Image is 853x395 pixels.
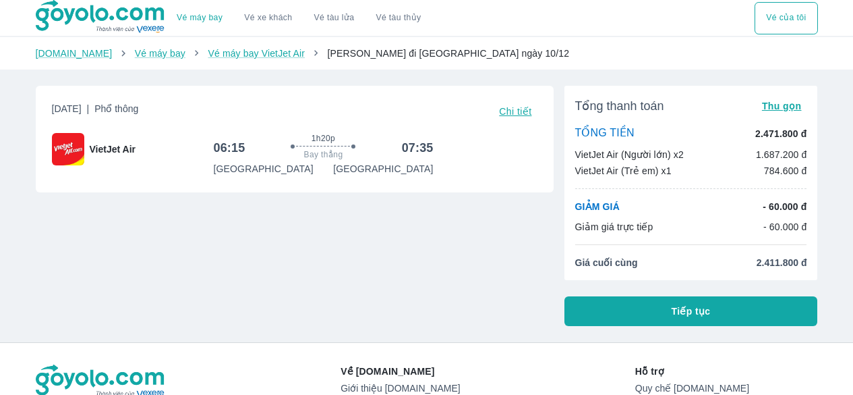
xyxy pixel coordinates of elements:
a: Vé máy bay VietJet Air [208,48,304,59]
a: Vé máy bay [177,13,223,23]
p: Hỗ trợ [635,365,818,378]
button: Thu gọn [757,97,807,115]
span: VietJet Air [90,142,136,156]
h6: 06:15 [213,140,245,156]
p: VietJet Air (Trẻ em) x1 [575,164,672,178]
span: Tiếp tục [672,305,711,318]
a: Quy chế [DOMAIN_NAME] [635,383,818,394]
button: Vé của tôi [755,2,817,34]
p: [GEOGRAPHIC_DATA] [333,162,433,176]
p: [GEOGRAPHIC_DATA] [213,162,313,176]
a: Giới thiệu [DOMAIN_NAME] [341,383,460,394]
p: 1.687.200 đ [756,148,807,161]
span: Bay thẳng [304,149,343,160]
span: [PERSON_NAME] đi [GEOGRAPHIC_DATA] ngày 10/12 [327,48,569,59]
p: VietJet Air (Người lớn) x2 [575,148,684,161]
p: - 60.000 đ [763,220,807,234]
p: 2.471.800 đ [755,127,806,140]
button: Vé tàu thủy [365,2,432,34]
h6: 07:35 [402,140,434,156]
p: - 60.000 đ [763,200,806,213]
span: 1h20p [312,133,335,144]
div: choose transportation mode [166,2,432,34]
button: Chi tiết [494,102,537,121]
p: 784.600 đ [764,164,807,178]
span: Phổ thông [94,103,138,114]
div: choose transportation mode [755,2,817,34]
a: Vé tàu lửa [303,2,365,34]
span: Thu gọn [762,101,802,111]
span: [DATE] [52,102,139,121]
a: Vé xe khách [244,13,292,23]
p: Giảm giá trực tiếp [575,220,653,234]
nav: breadcrumb [36,47,818,60]
span: Giá cuối cùng [575,256,638,269]
p: TỔNG TIỀN [575,126,635,141]
button: Tiếp tục [564,296,818,326]
span: | [87,103,90,114]
a: [DOMAIN_NAME] [36,48,113,59]
span: 2.411.800 đ [757,256,807,269]
a: Vé máy bay [135,48,185,59]
p: GIẢM GIÁ [575,200,620,213]
p: Về [DOMAIN_NAME] [341,365,460,378]
span: Chi tiết [499,106,531,117]
span: Tổng thanh toán [575,98,664,114]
